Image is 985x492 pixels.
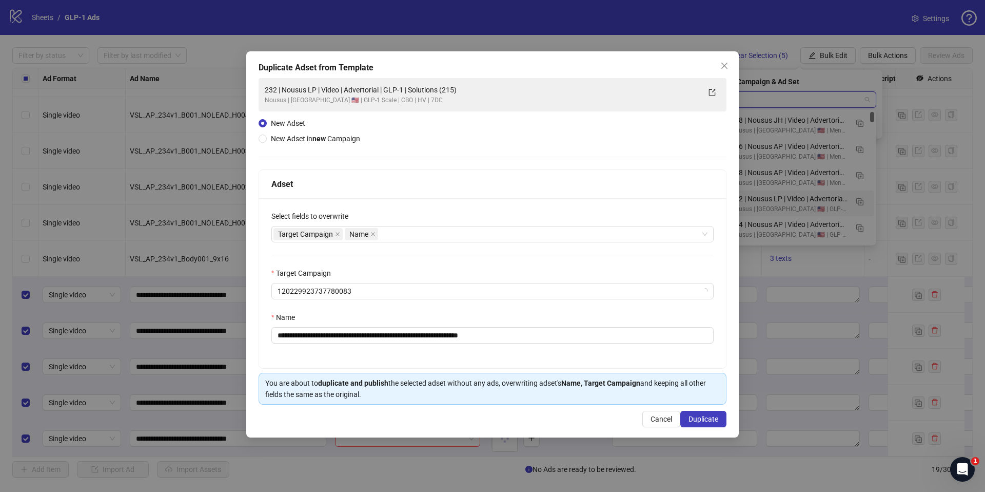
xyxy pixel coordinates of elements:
[278,229,333,240] span: Target Campaign
[688,415,718,423] span: Duplicate
[950,457,975,482] iframe: Intercom live chat
[561,379,640,387] strong: Name, Target Campaign
[335,232,340,237] span: close
[265,84,700,96] div: 232 | Nousus LP | Video | Advertorial | GLP-1 | Solutions (215)
[273,228,343,240] span: Target Campaign
[680,411,726,427] button: Duplicate
[271,312,302,323] label: Name
[701,288,708,295] span: loading
[265,377,720,400] div: You are about to the selected adset without any ads, overwriting adset's and keeping all other fi...
[271,135,360,143] span: New Adset in Campaign
[278,283,707,299] span: 120229923737780083
[271,327,714,344] input: Name
[716,58,733,74] button: Close
[265,96,700,105] div: Nousus | [GEOGRAPHIC_DATA] 🇺🇸 | GLP-1 Scale | CBO | HV | 7DC
[642,411,680,427] button: Cancel
[271,178,714,191] div: Adset
[349,229,368,240] span: Name
[271,119,305,127] span: New Adset
[971,457,979,465] span: 1
[271,211,355,222] label: Select fields to overwrite
[312,135,326,143] strong: new
[345,228,378,240] span: Name
[370,232,376,237] span: close
[259,62,726,74] div: Duplicate Adset from Template
[318,379,388,387] strong: duplicate and publish
[708,89,716,96] span: export
[720,62,728,70] span: close
[651,415,672,423] span: Cancel
[271,268,338,279] label: Target Campaign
